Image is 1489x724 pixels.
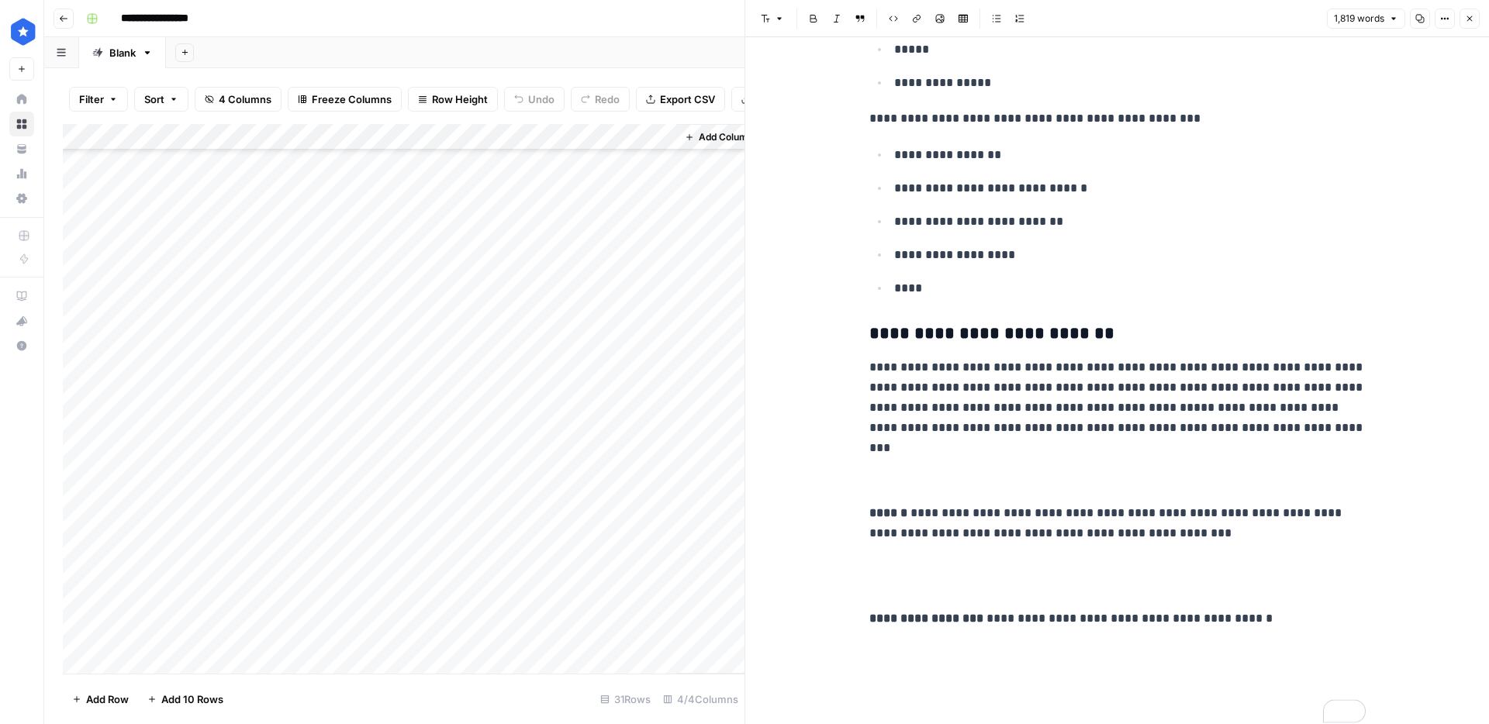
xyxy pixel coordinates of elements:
button: Export CSV [636,87,725,112]
span: 1,819 words [1334,12,1384,26]
span: Sort [144,91,164,107]
a: Your Data [9,136,34,161]
a: Settings [9,186,34,211]
a: AirOps Academy [9,284,34,309]
span: Row Height [432,91,488,107]
button: Row Height [408,87,498,112]
button: Sort [134,87,188,112]
span: Export CSV [660,91,715,107]
button: What's new? [9,309,34,333]
div: Blank [109,45,136,60]
a: Blank [79,37,166,68]
span: Filter [79,91,104,107]
button: Freeze Columns [288,87,402,112]
div: 31 Rows [594,687,657,712]
button: Workspace: ConsumerAffairs [9,12,34,51]
button: Undo [504,87,565,112]
button: Add Column [679,127,759,147]
button: Redo [571,87,630,112]
button: Help + Support [9,333,34,358]
button: 1,819 words [1327,9,1405,29]
span: Add Column [699,130,753,144]
button: Add Row [63,687,138,712]
span: 4 Columns [219,91,271,107]
button: Add 10 Rows [138,687,233,712]
button: 4 Columns [195,87,282,112]
img: ConsumerAffairs Logo [9,18,37,46]
a: Usage [9,161,34,186]
a: Browse [9,112,34,136]
span: Add 10 Rows [161,691,223,707]
div: What's new? [10,309,33,333]
div: 4/4 Columns [657,687,744,712]
span: Undo [528,91,554,107]
span: Add Row [86,691,129,707]
button: Filter [69,87,128,112]
span: Freeze Columns [312,91,392,107]
span: Redo [595,91,620,107]
a: Home [9,87,34,112]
